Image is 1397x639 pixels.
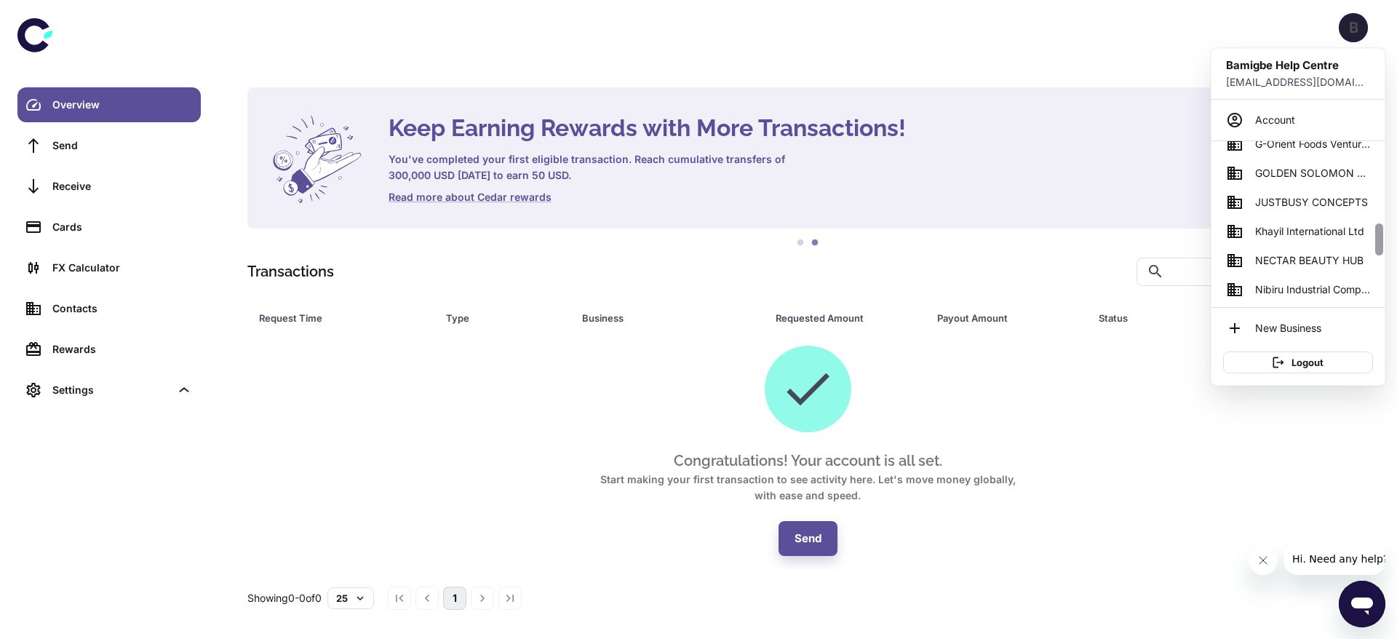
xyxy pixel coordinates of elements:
[1249,546,1278,575] iframe: Close message
[1255,282,1370,298] span: Nibiru Industrial Company Ltd
[9,10,105,22] span: Hi. Need any help?
[1255,136,1370,152] span: G-Orient Foods Ventures
[1255,165,1370,181] span: GOLDEN SOLOMON CAPITAL INVESTMENT LTD
[1223,352,1373,373] button: Logout
[1226,57,1370,74] h6: Bamigbe Help Centre
[1255,223,1364,239] span: Khayil International Ltd
[1255,194,1368,210] span: JUSTBUSY CONCEPTS
[1339,581,1385,627] iframe: Button to launch messaging window
[1283,543,1385,575] iframe: Message from company
[1217,106,1379,135] a: Account
[1226,74,1370,90] p: [EMAIL_ADDRESS][DOMAIN_NAME]
[1217,314,1379,343] li: New Business
[1255,253,1364,269] span: NECTAR BEAUTY HUB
